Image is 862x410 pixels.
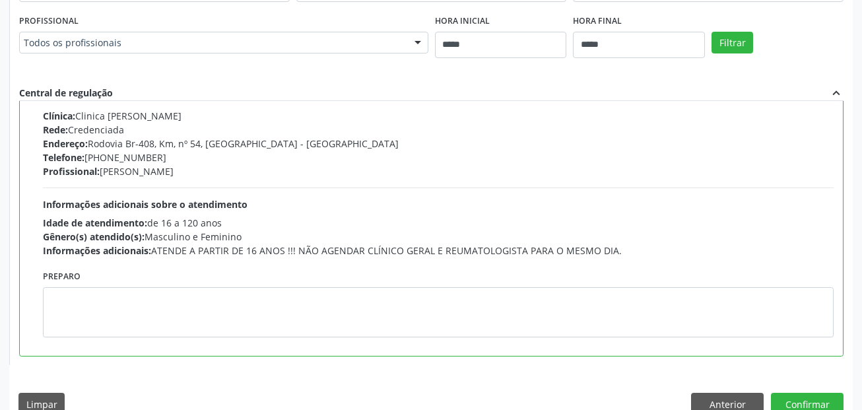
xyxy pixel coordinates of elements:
i: expand_less [829,86,844,100]
div: de 16 a 120 anos [43,216,834,230]
span: Informações adicionais sobre o atendimento [43,198,248,211]
span: Idade de atendimento: [43,217,147,229]
div: [PERSON_NAME] [43,164,834,178]
label: Hora inicial [435,11,490,32]
div: ATENDE A PARTIR DE 16 ANOS !!! NÃO AGENDAR CLÍNICO GERAL E REUMATOLOGISTA PARA O MESMO DIA. [43,244,834,257]
button: Filtrar [712,32,753,54]
span: Clínica: [43,110,75,122]
span: Telefone: [43,151,84,164]
label: Preparo [43,267,81,287]
div: Rodovia Br-408, Km, nº 54, [GEOGRAPHIC_DATA] - [GEOGRAPHIC_DATA] [43,137,834,151]
div: Central de regulação [19,86,113,100]
div: Masculino e Feminino [43,230,834,244]
div: [PHONE_NUMBER] [43,151,834,164]
span: Todos os profissionais [24,36,401,50]
span: Informações adicionais: [43,244,151,257]
span: Rede: [43,123,68,136]
label: Profissional [19,11,79,32]
span: Profissional: [43,165,100,178]
span: Endereço: [43,137,88,150]
span: Gênero(s) atendido(s): [43,230,145,243]
label: Hora final [573,11,622,32]
div: Clinica [PERSON_NAME] [43,109,834,123]
div: Credenciada [43,123,834,137]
